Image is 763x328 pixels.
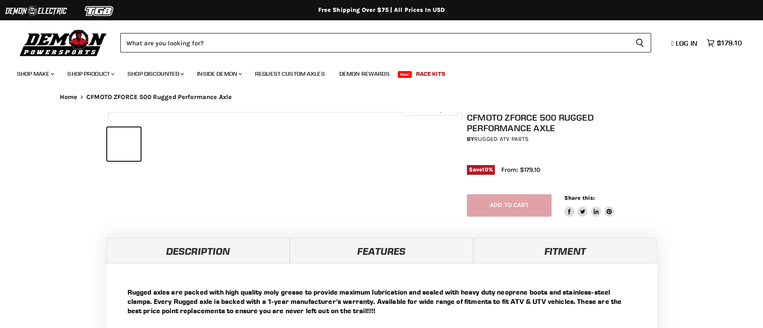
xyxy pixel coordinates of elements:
[564,195,595,201] span: Share this:
[120,33,629,52] input: Search
[11,65,59,83] a: Shop Make
[143,127,177,161] button: CFMOTO ZFORCE 500 Rugged Performance Axle thumbnail
[501,166,540,174] span: From: $179.10
[333,65,396,83] a: Demon Rewards
[702,37,746,49] a: $179.10
[4,3,68,19] img: Demon Electric Logo 2
[467,165,495,174] span: Save %
[106,238,290,263] a: Description
[668,39,702,47] a: Log in
[717,39,742,47] span: $179.10
[60,94,78,101] a: Home
[11,62,740,83] ul: Main menu
[474,135,529,143] a: Rugged ATV Parts
[676,39,697,47] span: Log in
[406,107,453,113] span: Click to expand
[398,71,412,78] span: New!
[249,65,331,83] a: Request Custom Axles
[43,94,721,101] nav: Breadcrumbs
[107,127,141,161] button: CFMOTO ZFORCE 500 Rugged Performance Axle thumbnail
[467,135,660,144] div: by
[120,33,651,52] form: Product
[482,166,488,173] span: 10
[179,127,213,161] button: CFMOTO ZFORCE 500 Rugged Performance Axle thumbnail
[121,65,189,83] a: Shop Discounted
[629,33,651,52] button: Search
[68,3,131,19] img: TGB Logo 2
[564,194,615,217] aside: Share this:
[43,6,721,14] div: Free Shipping Over $75 | All Prices In USD
[290,238,473,263] a: Features
[191,65,247,83] a: Inside Demon
[128,287,636,315] p: Rugged axles are packed with high quality moly grease to provide maximum lubrication and sealed w...
[17,28,110,58] img: Demon Powersports
[410,65,452,83] a: Race Kits
[473,238,657,263] a: Fitment
[86,94,232,101] span: CFMOTO ZFORCE 500 Rugged Performance Axle
[61,65,119,83] a: Shop Product
[467,112,660,133] h1: CFMOTO ZFORCE 500 Rugged Performance Axle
